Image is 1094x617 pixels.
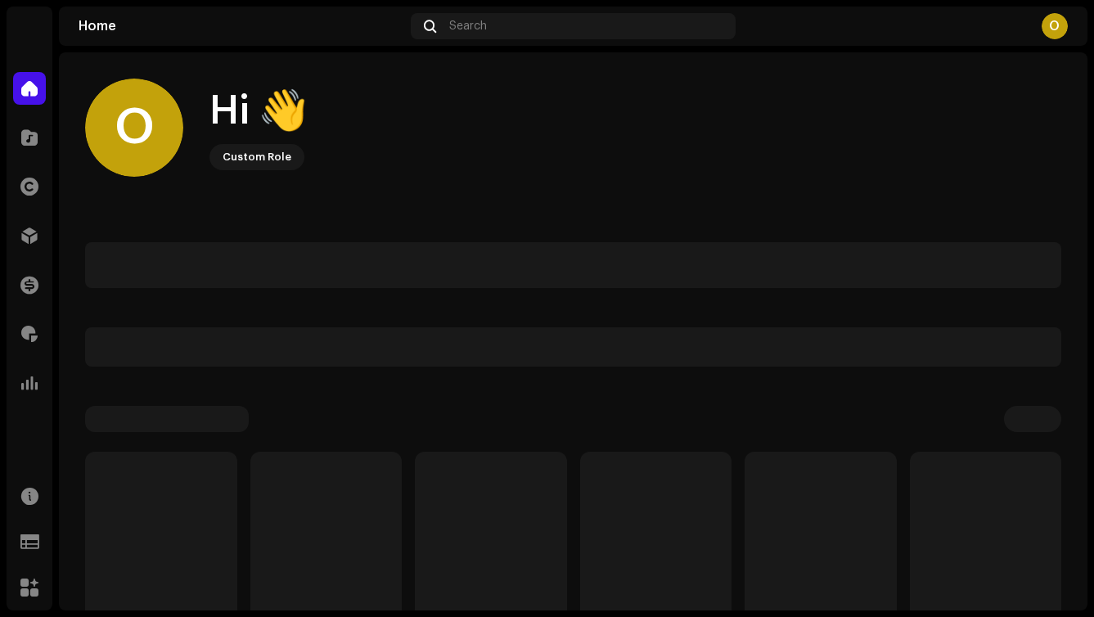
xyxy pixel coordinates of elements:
div: Home [79,20,404,33]
div: Hi 👋 [209,85,308,137]
div: Custom Role [223,147,291,167]
div: O [85,79,183,177]
span: Search [449,20,487,33]
div: O [1042,13,1068,39]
